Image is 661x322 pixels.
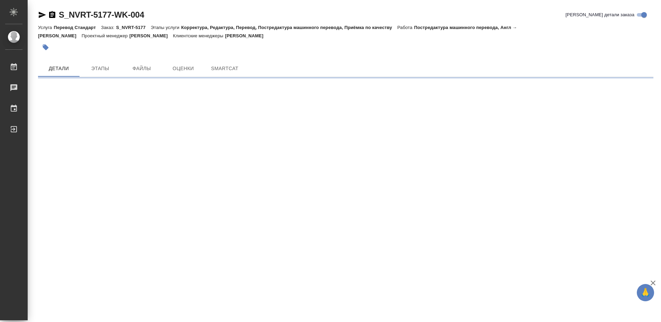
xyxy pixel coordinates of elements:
button: Скопировать ссылку для ЯМессенджера [38,11,46,19]
p: Корректура, Редактура, Перевод, Постредактура машинного перевода, Приёмка по качеству [181,25,397,30]
p: S_NVRT-5177 [116,25,151,30]
p: Перевод Стандарт [54,25,101,30]
button: Скопировать ссылку [48,11,56,19]
span: Этапы [84,64,117,73]
p: Заказ: [101,25,116,30]
span: 🙏 [640,285,651,300]
p: Этапы услуги [151,25,181,30]
p: Клиентские менеджеры [173,33,225,38]
p: Проектный менеджер [82,33,129,38]
p: [PERSON_NAME] [225,33,269,38]
button: 🙏 [637,284,654,301]
span: Оценки [167,64,200,73]
p: Услуга [38,25,54,30]
p: Работа [397,25,414,30]
button: Добавить тэг [38,40,53,55]
span: [PERSON_NAME] детали заказа [566,11,634,18]
span: Файлы [125,64,158,73]
p: [PERSON_NAME] [129,33,173,38]
span: Детали [42,64,75,73]
span: SmartCat [208,64,241,73]
a: S_NVRT-5177-WK-004 [59,10,144,19]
